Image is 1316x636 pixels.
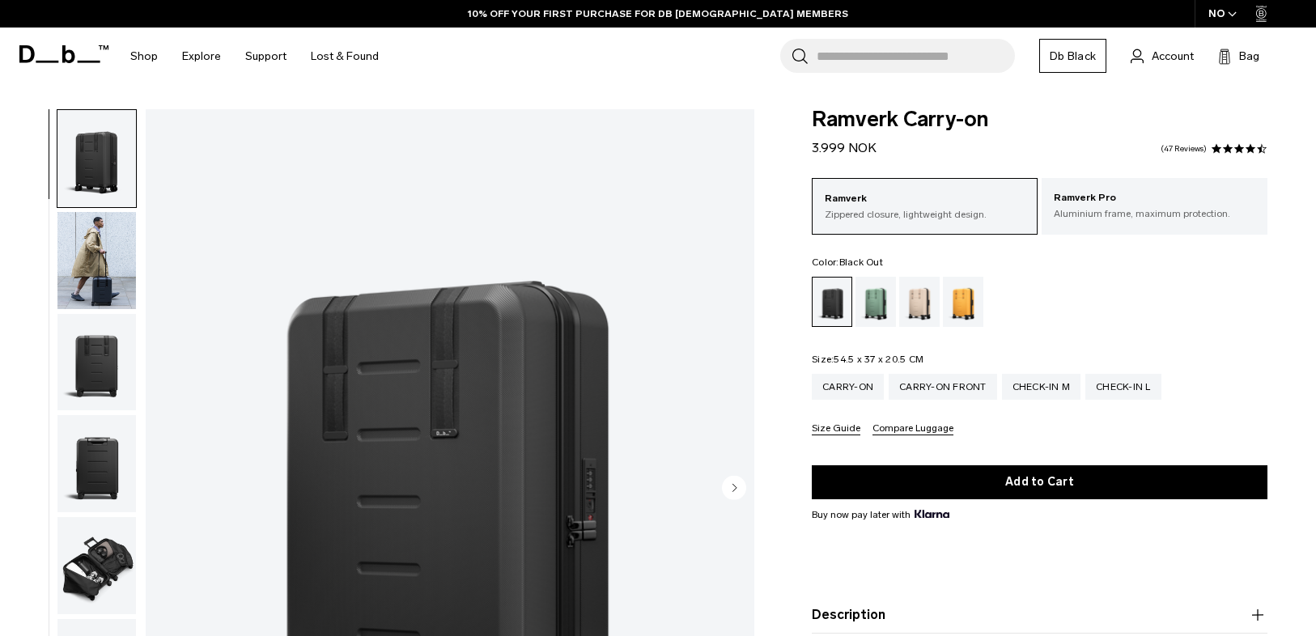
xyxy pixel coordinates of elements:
[812,109,1267,130] span: Ramverk Carry-on
[943,277,983,327] a: Parhelion Orange
[57,414,137,513] button: Ramverk Carry-on Black Out
[812,465,1267,499] button: Add to Cart
[182,28,221,85] a: Explore
[1239,48,1259,65] span: Bag
[1054,206,1255,221] p: Aluminium frame, maximum protection.
[1131,46,1194,66] a: Account
[722,475,746,502] button: Next slide
[245,28,287,85] a: Support
[57,110,136,207] img: Ramverk Carry-on Black Out
[57,517,136,614] img: Ramverk Carry-on Black Out
[839,257,883,268] span: Black Out
[57,313,137,412] button: Ramverk Carry-on Black Out
[812,277,852,327] a: Black Out
[872,423,953,435] button: Compare Luggage
[812,374,884,400] a: Carry-on
[57,211,137,310] button: Ramverk Carry-on Black Out
[812,605,1267,625] button: Description
[812,140,877,155] span: 3.999 NOK
[57,109,137,208] button: Ramverk Carry-on Black Out
[311,28,379,85] a: Lost & Found
[57,415,136,512] img: Ramverk Carry-on Black Out
[1054,190,1255,206] p: Ramverk Pro
[1042,178,1267,233] a: Ramverk Pro Aluminium frame, maximum protection.
[855,277,896,327] a: Green Ray
[57,212,136,309] img: Ramverk Carry-on Black Out
[915,510,949,518] img: {"height" => 20, "alt" => "Klarna"}
[57,516,137,615] button: Ramverk Carry-on Black Out
[118,28,391,85] nav: Main Navigation
[1152,48,1194,65] span: Account
[812,423,860,435] button: Size Guide
[57,314,136,411] img: Ramverk Carry-on Black Out
[1039,39,1106,73] a: Db Black
[812,257,883,267] legend: Color:
[812,354,923,364] legend: Size:
[899,277,940,327] a: Fogbow Beige
[130,28,158,85] a: Shop
[825,207,1025,222] p: Zippered closure, lightweight design.
[1002,374,1081,400] a: Check-in M
[1218,46,1259,66] button: Bag
[1085,374,1161,400] a: Check-in L
[889,374,997,400] a: Carry-on Front
[812,507,949,522] span: Buy now pay later with
[825,191,1025,207] p: Ramverk
[1161,145,1207,153] a: 47 reviews
[834,354,923,365] span: 54.5 x 37 x 20.5 CM
[468,6,848,21] a: 10% OFF YOUR FIRST PURCHASE FOR DB [DEMOGRAPHIC_DATA] MEMBERS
